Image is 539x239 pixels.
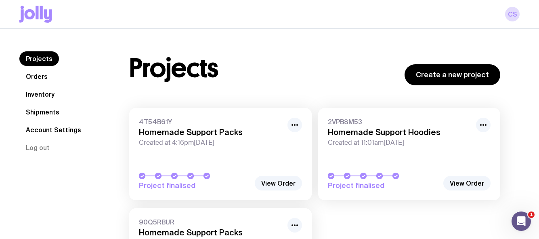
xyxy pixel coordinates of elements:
a: View Order [443,176,491,190]
a: Account Settings [19,123,88,137]
iframe: Intercom live chat [512,212,531,231]
span: Project finalised [139,181,250,190]
h3: Homemade Support Hoodies [328,127,472,137]
h1: Projects [129,55,218,81]
a: Projects [19,51,59,66]
span: 4T54B61Y [139,118,283,126]
span: Created at 4:16pm[DATE] [139,139,283,147]
span: 2VPB8M53 [328,118,472,126]
a: Inventory [19,87,61,102]
a: 4T54B61YHomemade Support PacksCreated at 4:16pm[DATE]Project finalised [129,108,312,200]
span: 1 [528,212,535,218]
span: 90Q5RBUR [139,218,283,226]
a: 2VPB8M53Homemade Support HoodiesCreated at 11:01am[DATE]Project finalised [318,108,501,200]
a: CS [505,7,520,21]
button: Log out [19,140,56,155]
h3: Homemade Support Packs [139,127,283,137]
h3: Homemade Support Packs [139,228,283,237]
a: Orders [19,69,54,84]
a: Create a new project [405,64,500,85]
a: View Order [255,176,302,190]
a: Shipments [19,105,66,119]
span: Created at 11:01am[DATE] [328,139,472,147]
span: Project finalised [328,181,439,190]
